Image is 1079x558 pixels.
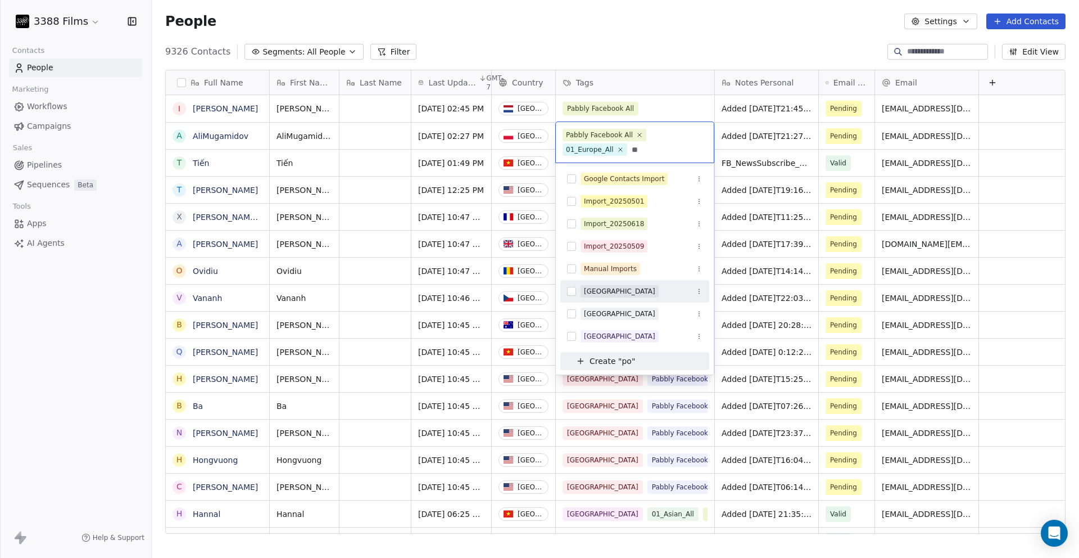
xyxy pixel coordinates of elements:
[584,286,655,296] div: [GEOGRAPHIC_DATA]
[566,130,633,140] div: Pabbly Facebook All
[632,355,635,367] span: "
[622,355,631,367] span: po
[584,219,644,229] div: Import_20250618
[590,355,622,367] span: Create "
[584,264,637,274] div: Manual Imports
[566,145,614,155] div: 01_Europe_All
[584,196,644,206] div: Import_20250501
[584,174,664,184] div: Google Contacts Import
[584,241,644,251] div: Import_20250509
[560,168,709,370] div: Suggestions
[584,331,655,341] div: [GEOGRAPHIC_DATA]
[584,309,655,319] div: [GEOGRAPHIC_DATA]
[567,352,702,370] button: Create "po"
